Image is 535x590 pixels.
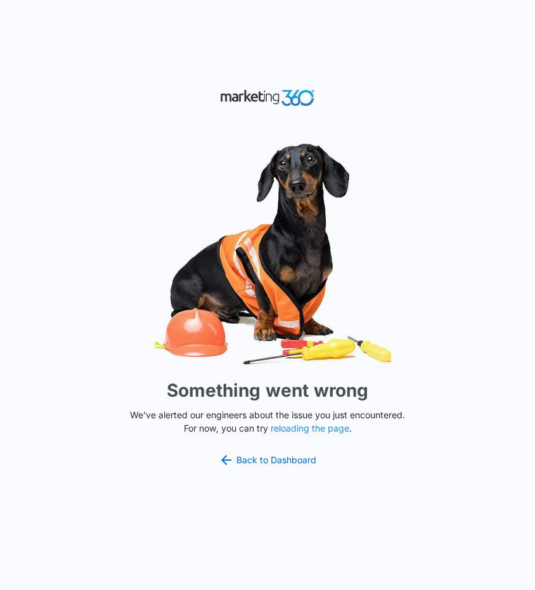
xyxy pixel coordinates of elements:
a: Back to Dashboard [219,452,316,468]
img: Marketing 360 Logo [220,87,315,109]
img: Sad Dog [77,136,458,372]
p: We've alerted our engineers about the issue you just encountered. For now, you can try . [125,408,410,435]
button: reloading the page [271,423,349,433]
h1: Something went wrong [167,377,368,404]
